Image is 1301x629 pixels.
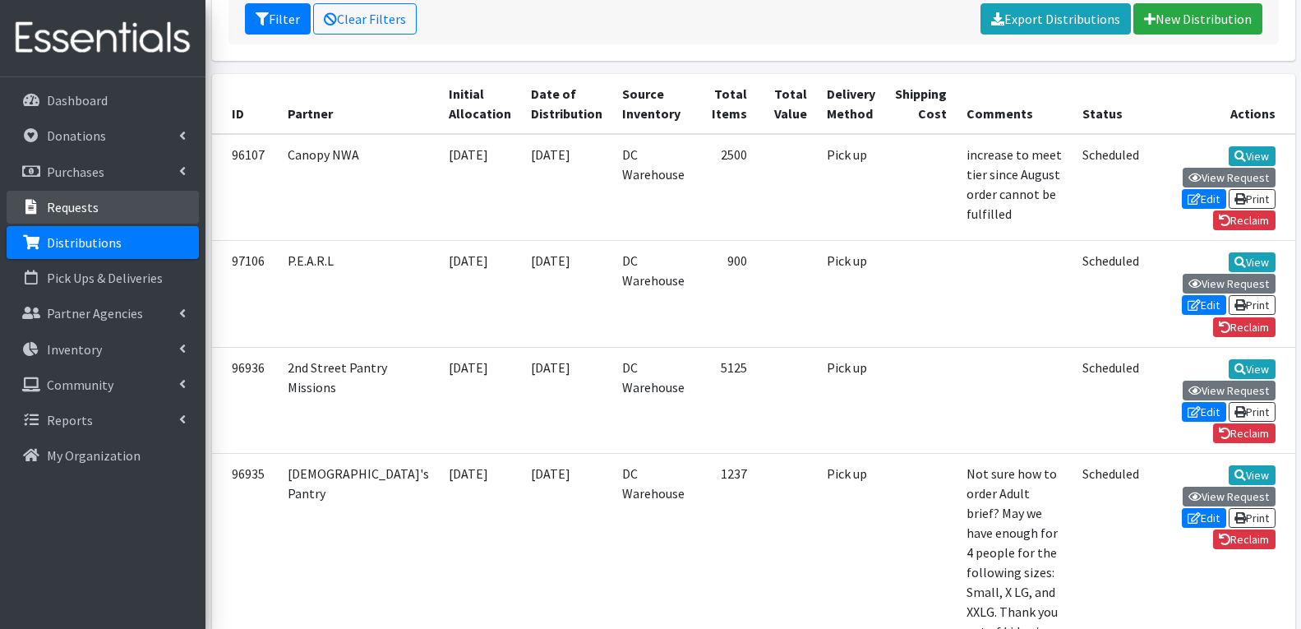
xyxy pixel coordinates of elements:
th: Total Items [694,74,757,134]
img: HumanEssentials [7,11,199,66]
td: Pick up [817,241,885,347]
p: Distributions [47,234,122,251]
td: 97106 [212,241,278,347]
th: Status [1073,74,1149,134]
a: Inventory [7,333,199,366]
a: View Request [1183,487,1276,506]
p: Donations [47,127,106,144]
a: Distributions [7,226,199,259]
td: 2500 [694,134,757,241]
a: Print [1229,295,1276,315]
a: View [1229,465,1276,485]
th: Delivery Method [817,74,885,134]
td: 900 [694,241,757,347]
td: DC Warehouse [612,241,694,347]
a: Edit [1182,508,1226,528]
a: Reclaim [1213,317,1276,337]
th: Comments [957,74,1073,134]
a: Edit [1182,295,1226,315]
td: [DATE] [439,347,521,453]
td: DC Warehouse [612,134,694,241]
a: Requests [7,191,199,224]
p: Inventory [47,341,102,358]
a: Partner Agencies [7,297,199,330]
a: Print [1229,508,1276,528]
a: View Request [1183,381,1276,400]
p: Reports [47,412,93,428]
a: My Organization [7,439,199,472]
a: View Request [1183,168,1276,187]
a: Print [1229,189,1276,209]
p: Dashboard [47,92,108,109]
p: My Organization [47,447,141,464]
td: Scheduled [1073,241,1149,347]
a: Pick Ups & Deliveries [7,261,199,294]
th: ID [212,74,278,134]
p: Pick Ups & Deliveries [47,270,163,286]
th: Initial Allocation [439,74,521,134]
th: Shipping Cost [885,74,957,134]
td: [DATE] [439,134,521,241]
a: Clear Filters [313,3,417,35]
a: View [1229,146,1276,166]
a: Reclaim [1213,423,1276,443]
td: Scheduled [1073,347,1149,453]
td: Canopy NWA [278,134,439,241]
td: DC Warehouse [612,347,694,453]
td: increase to meet tier since August order cannot be fulfilled [957,134,1073,241]
th: Total Value [757,74,817,134]
a: Edit [1182,402,1226,422]
th: Source Inventory [612,74,694,134]
a: Reclaim [1213,210,1276,230]
button: Filter [245,3,311,35]
a: View [1229,359,1276,379]
a: New Distribution [1133,3,1262,35]
td: 96107 [212,134,278,241]
td: 96936 [212,347,278,453]
td: [DATE] [439,241,521,347]
td: 2nd Street Pantry Missions [278,347,439,453]
p: Partner Agencies [47,305,143,321]
a: Purchases [7,155,199,188]
th: Date of Distribution [521,74,612,134]
a: View Request [1183,274,1276,294]
td: 5125 [694,347,757,453]
p: Community [47,377,113,393]
a: Edit [1182,189,1226,209]
a: Donations [7,119,199,152]
td: Scheduled [1073,134,1149,241]
td: [DATE] [521,241,612,347]
td: P.E.A.R.L [278,241,439,347]
a: Reclaim [1213,530,1276,549]
a: Community [7,368,199,401]
td: [DATE] [521,134,612,241]
td: [DATE] [521,347,612,453]
th: Actions [1149,74,1295,134]
td: Pick up [817,134,885,241]
a: Print [1229,402,1276,422]
p: Purchases [47,164,104,180]
a: Reports [7,404,199,437]
td: Pick up [817,347,885,453]
a: View [1229,252,1276,272]
a: Dashboard [7,84,199,117]
th: Partner [278,74,439,134]
p: Requests [47,199,99,215]
a: Export Distributions [980,3,1131,35]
